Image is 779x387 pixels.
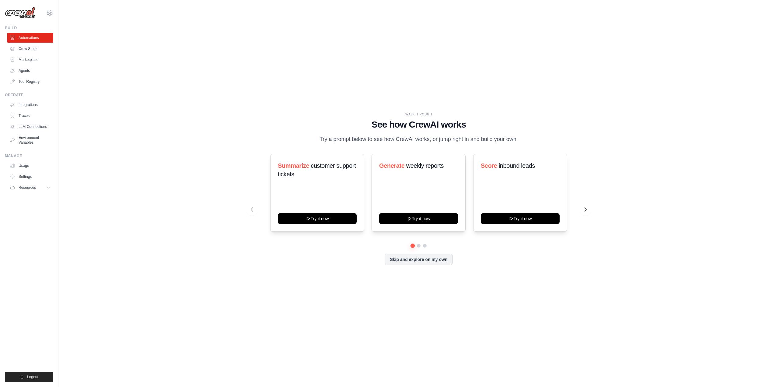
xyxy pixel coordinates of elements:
p: Try a prompt below to see how CrewAI works, or jump right in and build your own. [316,135,521,144]
a: Agents [7,66,53,76]
span: Resources [19,185,36,190]
span: inbound leads [498,162,535,169]
a: Traces [7,111,53,121]
a: Environment Variables [7,133,53,147]
a: Crew Studio [7,44,53,54]
button: Logout [5,372,53,382]
span: weekly reports [406,162,444,169]
div: WALKTHROUGH [251,112,587,117]
a: LLM Connections [7,122,53,132]
a: Settings [7,172,53,181]
a: Automations [7,33,53,43]
span: Generate [379,162,405,169]
div: Operate [5,93,53,97]
span: Summarize [278,162,309,169]
div: Build [5,26,53,30]
span: Score [481,162,497,169]
span: Logout [27,375,38,379]
button: Try it now [278,213,357,224]
button: Try it now [481,213,560,224]
h1: See how CrewAI works [251,119,587,130]
span: customer support tickets [278,162,356,178]
button: Try it now [379,213,458,224]
a: Marketplace [7,55,53,65]
button: Resources [7,183,53,192]
a: Usage [7,161,53,171]
a: Tool Registry [7,77,53,86]
a: Integrations [7,100,53,110]
button: Skip and explore on my own [385,254,452,265]
div: Manage [5,153,53,158]
img: Logo [5,7,35,19]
